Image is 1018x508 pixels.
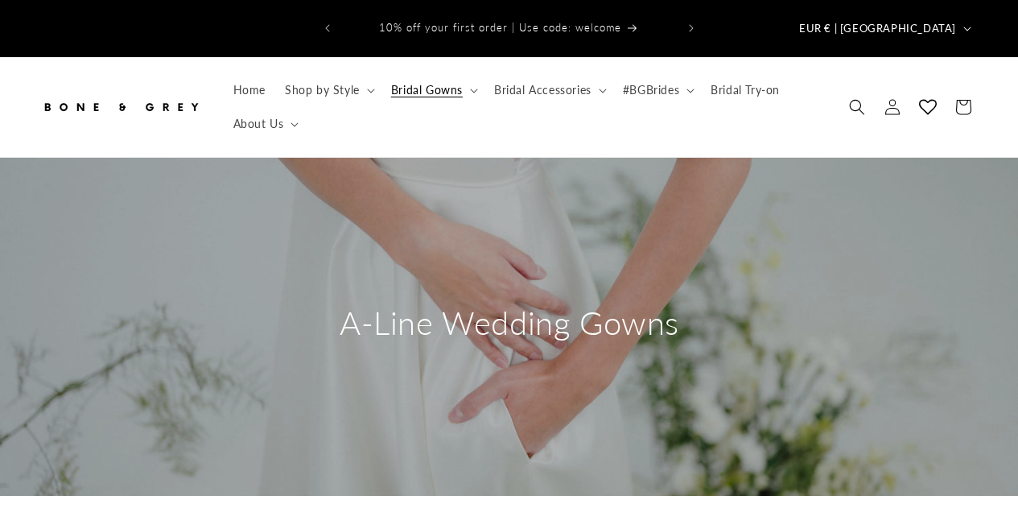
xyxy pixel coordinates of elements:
span: EUR € | [GEOGRAPHIC_DATA] [799,21,956,37]
span: 10% off your first order | Use code: welcome [379,21,621,34]
summary: About Us [224,107,306,141]
img: Bone and Grey Bridal [40,89,201,125]
span: Bridal Gowns [391,83,463,97]
span: Bridal Try-on [711,83,780,97]
a: Home [224,73,275,107]
summary: Bridal Accessories [484,73,613,107]
span: About Us [233,117,284,131]
a: Bridal Try-on [701,73,789,107]
span: Shop by Style [285,83,360,97]
summary: Search [839,89,875,125]
summary: #BGBrides [613,73,701,107]
h2: A-Line Wedding Gowns [340,302,679,344]
button: Previous announcement [310,13,345,43]
a: Bone and Grey Bridal [35,83,208,130]
span: Home [233,83,266,97]
span: Bridal Accessories [494,83,591,97]
button: Next announcement [674,13,709,43]
summary: Shop by Style [275,73,381,107]
button: EUR € | [GEOGRAPHIC_DATA] [789,13,978,43]
summary: Bridal Gowns [381,73,484,107]
span: #BGBrides [623,83,679,97]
